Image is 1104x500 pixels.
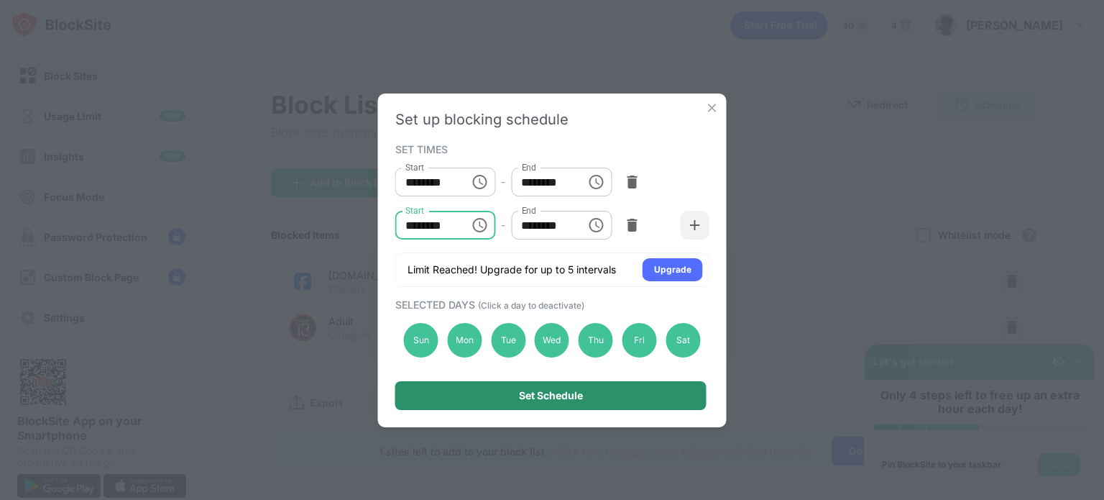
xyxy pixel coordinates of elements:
[465,168,494,196] button: Choose time, selected time is 6:00 AM
[404,323,438,358] div: Sun
[521,204,536,217] label: End
[581,168,610,196] button: Choose time, selected time is 11:30 AM
[535,323,569,358] div: Wed
[405,204,424,217] label: Start
[521,161,536,173] label: End
[501,217,505,233] div: -
[395,299,706,311] div: SELECTED DAYS
[465,211,494,240] button: Choose time, selected time is 5:11 PM
[581,211,610,240] button: Choose time, selected time is 11:00 PM
[408,263,616,277] div: Limit Reached! Upgrade for up to 5 intervals
[654,263,691,277] div: Upgrade
[405,161,424,173] label: Start
[491,323,525,358] div: Tue
[519,390,583,401] div: Set Schedule
[501,174,505,190] div: -
[666,323,700,358] div: Sat
[705,101,719,115] img: x-button.svg
[395,143,706,155] div: SET TIMES
[579,323,613,358] div: Thu
[478,300,584,311] span: (Click a day to deactivate)
[622,323,657,358] div: Fri
[395,111,709,128] div: Set up blocking schedule
[447,323,482,358] div: Mon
